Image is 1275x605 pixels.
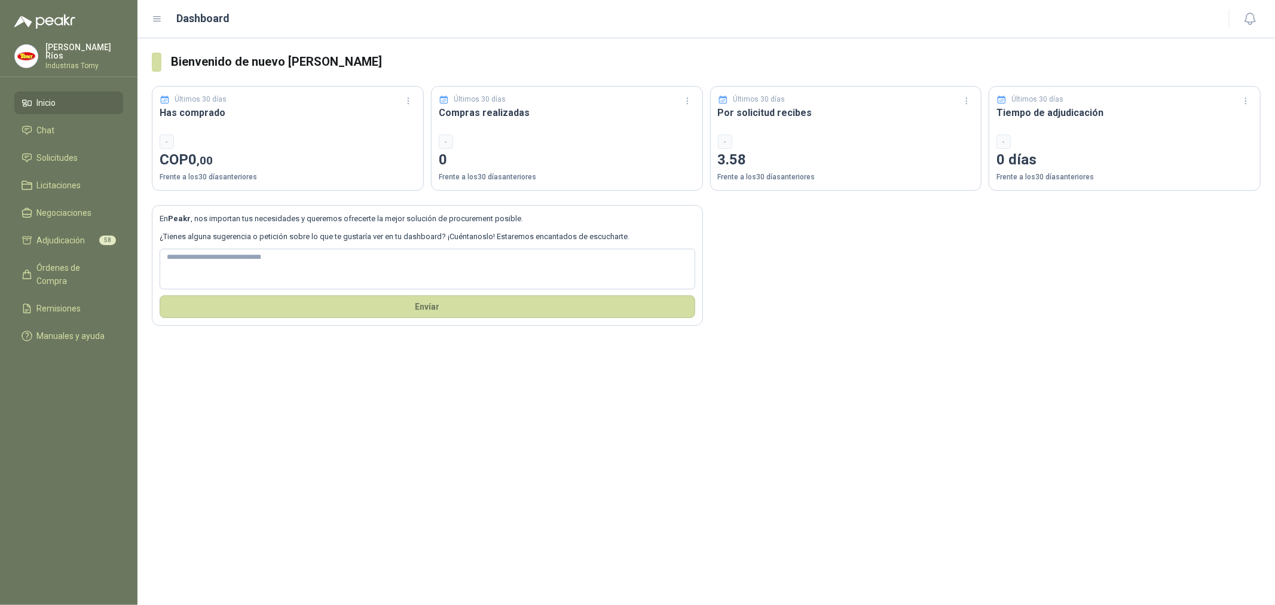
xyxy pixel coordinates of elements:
div: - [718,135,732,149]
a: Adjudicación58 [14,229,123,252]
span: Remisiones [37,302,81,315]
p: Frente a los 30 días anteriores [439,172,695,183]
a: Inicio [14,91,123,114]
span: Inicio [37,96,56,109]
p: [PERSON_NAME] Ríos [45,43,123,60]
span: Chat [37,124,55,137]
p: Últimos 30 días [733,94,785,105]
div: - [439,135,453,149]
button: Envíar [160,295,695,318]
h3: Has comprado [160,105,416,120]
h1: Dashboard [177,10,230,27]
p: Últimos 30 días [175,94,227,105]
span: Órdenes de Compra [37,261,112,288]
p: Frente a los 30 días anteriores [718,172,974,183]
p: Últimos 30 días [1012,94,1064,105]
p: 3.58 [718,149,974,172]
a: Manuales y ayuda [14,325,123,347]
div: - [160,135,174,149]
a: Licitaciones [14,174,123,197]
span: Solicitudes [37,151,78,164]
p: Industrias Tomy [45,62,123,69]
span: Manuales y ayuda [37,329,105,343]
a: Negociaciones [14,201,123,224]
h3: Por solicitud recibes [718,105,974,120]
p: Frente a los 30 días anteriores [160,172,416,183]
span: 0 [188,151,213,168]
h3: Compras realizadas [439,105,695,120]
h3: Tiempo de adjudicación [996,105,1253,120]
a: Remisiones [14,297,123,320]
span: Negociaciones [37,206,92,219]
span: Adjudicación [37,234,85,247]
p: 0 días [996,149,1253,172]
p: 0 [439,149,695,172]
p: COP [160,149,416,172]
p: Frente a los 30 días anteriores [996,172,1253,183]
div: - [996,135,1011,149]
p: Últimos 30 días [454,94,506,105]
img: Logo peakr [14,14,75,29]
a: Órdenes de Compra [14,256,123,292]
a: Chat [14,119,123,142]
span: 58 [99,236,116,245]
p: En , nos importan tus necesidades y queremos ofrecerte la mejor solución de procurement posible. [160,213,695,225]
b: Peakr [168,214,191,223]
span: ,00 [197,154,213,167]
h3: Bienvenido de nuevo [PERSON_NAME] [171,53,1261,71]
a: Solicitudes [14,146,123,169]
img: Company Logo [15,45,38,68]
span: Licitaciones [37,179,81,192]
p: ¿Tienes alguna sugerencia o petición sobre lo que te gustaría ver en tu dashboard? ¡Cuéntanoslo! ... [160,231,695,243]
